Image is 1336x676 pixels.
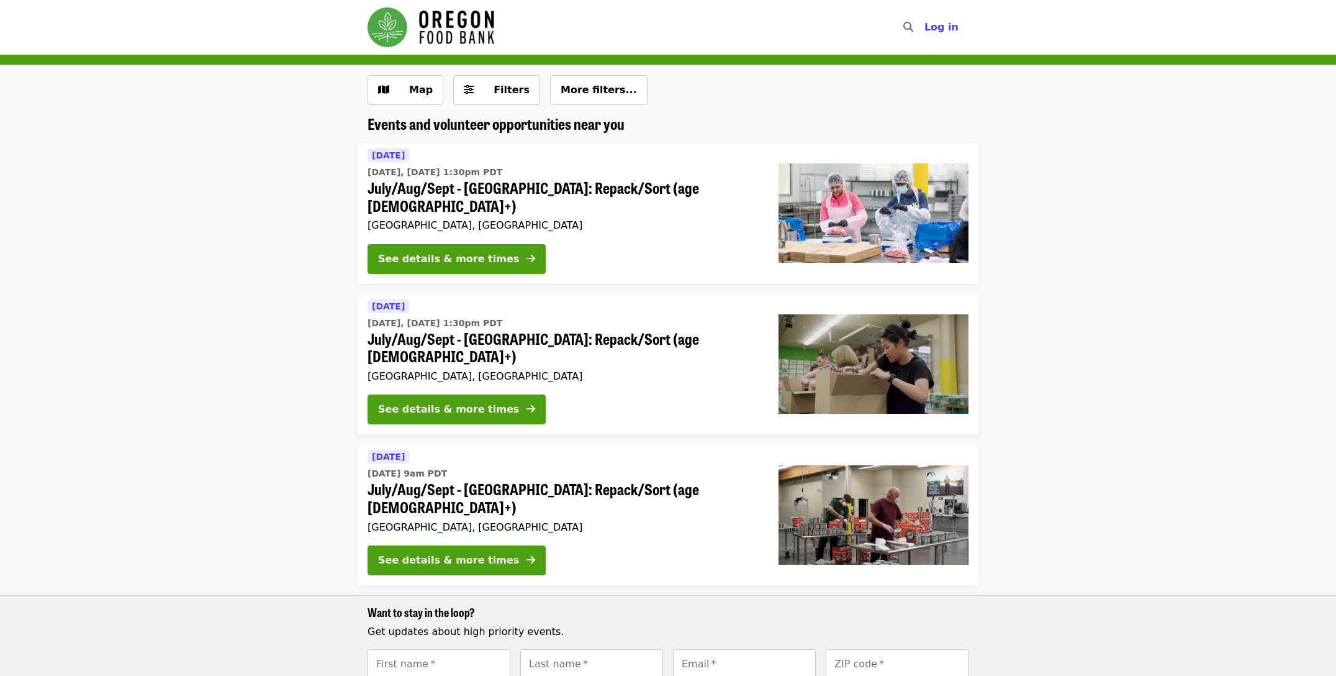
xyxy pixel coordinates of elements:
input: Search [921,12,931,42]
button: Log in [914,15,968,40]
div: [GEOGRAPHIC_DATA], [GEOGRAPHIC_DATA] [368,370,759,382]
time: [DATE], [DATE] 1:30pm PDT [368,166,502,179]
span: [DATE] [372,452,405,462]
a: See details for "July/Aug/Sept - Portland: Repack/Sort (age 16+)" [358,444,978,585]
button: See details & more times [368,395,546,424]
button: More filters... [550,75,648,105]
span: Get updates about high priority events. [368,626,564,637]
div: [GEOGRAPHIC_DATA], [GEOGRAPHIC_DATA] [368,521,759,533]
div: [GEOGRAPHIC_DATA], [GEOGRAPHIC_DATA] [368,219,759,231]
i: search icon [903,21,913,33]
button: Show map view [368,75,443,105]
img: July/Aug/Sept - Portland: Repack/Sort (age 16+) organized by Oregon Food Bank [779,465,968,565]
img: Oregon Food Bank - Home [368,7,494,47]
div: See details & more times [378,402,519,417]
i: map icon [378,84,389,96]
span: [DATE] [372,150,405,160]
time: [DATE], [DATE] 1:30pm PDT [368,317,502,330]
span: More filters... [561,84,637,96]
div: See details & more times [378,553,519,568]
i: sliders-h icon [464,84,474,96]
span: Want to stay in the loop? [368,604,475,620]
button: See details & more times [368,546,546,575]
span: July/Aug/Sept - [GEOGRAPHIC_DATA]: Repack/Sort (age [DEMOGRAPHIC_DATA]+) [368,480,759,516]
time: [DATE] 9am PDT [368,467,447,480]
button: See details & more times [368,244,546,274]
span: Log in [924,21,959,33]
i: arrow-right icon [526,253,535,265]
button: Filters (0 selected) [453,75,540,105]
span: July/Aug/Sept - [GEOGRAPHIC_DATA]: Repack/Sort (age [DEMOGRAPHIC_DATA]+) [368,179,759,215]
a: See details for "July/Aug/Sept - Beaverton: Repack/Sort (age 10+)" [358,143,978,284]
span: Map [409,84,433,96]
div: See details & more times [378,252,519,267]
span: Filters [494,84,530,96]
a: See details for "July/Aug/Sept - Portland: Repack/Sort (age 8+)" [358,294,978,435]
img: July/Aug/Sept - Beaverton: Repack/Sort (age 10+) organized by Oregon Food Bank [779,163,968,263]
i: arrow-right icon [526,403,535,415]
span: July/Aug/Sept - [GEOGRAPHIC_DATA]: Repack/Sort (age [DEMOGRAPHIC_DATA]+) [368,330,759,366]
span: [DATE] [372,301,405,311]
span: Events and volunteer opportunities near you [368,112,625,134]
img: July/Aug/Sept - Portland: Repack/Sort (age 8+) organized by Oregon Food Bank [779,314,968,414]
i: arrow-right icon [526,554,535,566]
